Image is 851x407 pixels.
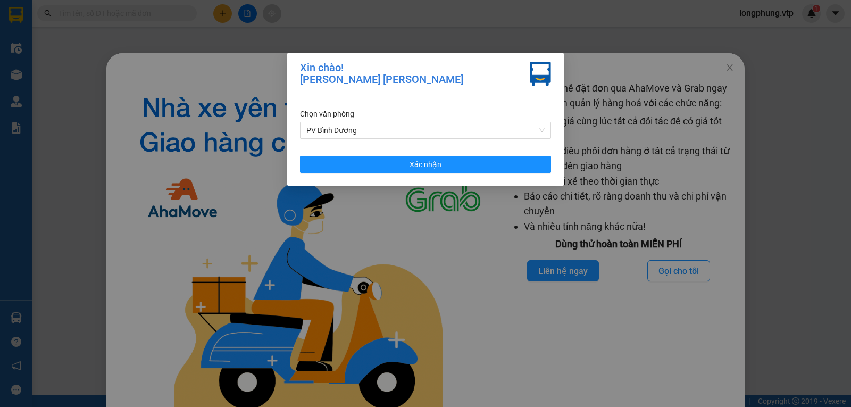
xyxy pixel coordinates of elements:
span: PV Bình Dương [306,122,545,138]
div: Xin chào! [PERSON_NAME] [PERSON_NAME] [300,62,463,86]
img: vxr-icon [530,62,551,86]
button: Xác nhận [300,156,551,173]
div: Chọn văn phòng [300,108,551,120]
span: Xác nhận [410,159,441,170]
